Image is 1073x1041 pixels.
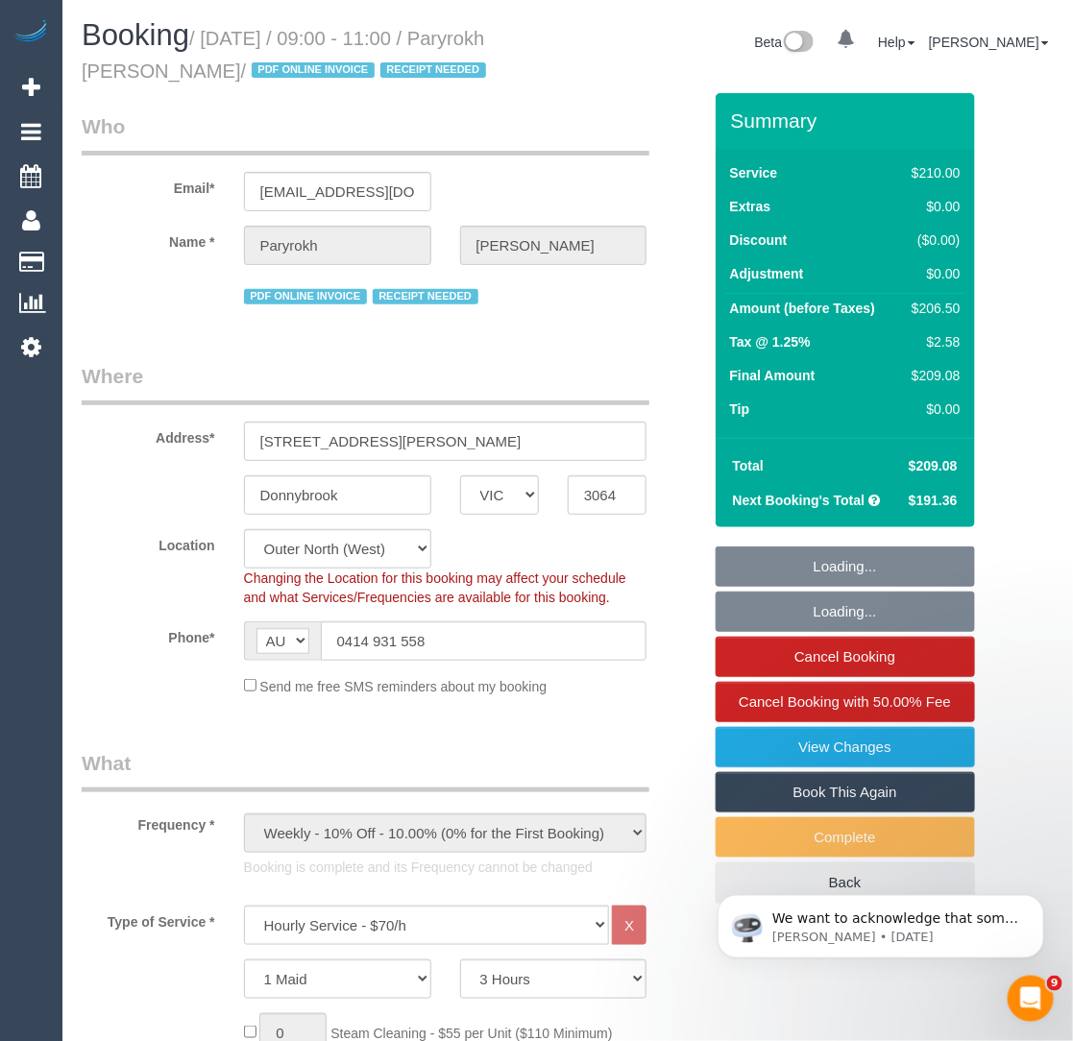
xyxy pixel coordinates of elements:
div: $206.50 [904,299,960,318]
input: Email* [244,172,431,211]
a: Book This Again [716,772,975,812]
p: Booking is complete and its Frequency cannot be changed [244,858,647,877]
iframe: Intercom notifications message [689,855,1073,989]
a: Help [878,35,915,50]
iframe: Intercom live chat [1008,976,1054,1022]
input: Phone* [321,621,647,661]
span: We want to acknowledge that some users may be experiencing lag or slower performance in our softw... [84,56,330,319]
legend: Where [82,362,649,405]
div: $2.58 [904,332,960,351]
img: New interface [782,31,814,56]
span: RECEIPT NEEDED [380,62,486,78]
span: $209.08 [909,458,958,473]
span: Changing the Location for this booking may affect your schedule and what Services/Frequencies are... [244,570,626,605]
legend: Who [82,112,649,156]
label: Tax @ 1.25% [730,332,811,351]
a: Beta [755,35,815,50]
img: Automaid Logo [12,19,50,46]
input: First Name* [244,226,431,265]
a: Cancel Booking [716,637,975,677]
small: / [DATE] / 09:00 - 11:00 / Paryrokh [PERSON_NAME] [82,28,492,82]
span: $191.36 [909,493,958,508]
label: Adjustment [730,264,804,283]
label: Location [67,529,230,555]
input: Suburb* [244,475,431,515]
label: Type of Service * [67,906,230,932]
strong: Next Booking's Total [733,493,866,508]
label: Phone* [67,621,230,647]
label: Service [730,163,778,182]
div: $0.00 [904,197,960,216]
input: Last Name* [460,226,647,265]
span: Cancel Booking with 50.00% Fee [739,693,951,710]
label: Tip [730,399,750,419]
a: View Changes [716,727,975,767]
label: Email* [67,172,230,198]
label: Discount [730,230,788,250]
span: Steam Cleaning - $55 per Unit ($110 Minimum) [330,1026,612,1041]
label: Amount (before Taxes) [730,299,875,318]
div: $0.00 [904,399,960,419]
label: Address* [67,422,230,448]
label: Extras [730,197,771,216]
div: $209.08 [904,366,960,385]
label: Frequency * [67,809,230,835]
strong: Total [733,458,764,473]
span: 9 [1047,976,1062,991]
legend: What [82,749,649,792]
span: Send me free SMS reminders about my booking [259,679,547,694]
p: Message from Ellie, sent 1d ago [84,74,331,91]
span: RECEIPT NEEDED [373,289,478,304]
a: [PERSON_NAME] [929,35,1049,50]
span: PDF ONLINE INVOICE [244,289,367,304]
span: Booking [82,18,189,52]
span: PDF ONLINE INVOICE [252,62,375,78]
div: ($0.00) [904,230,960,250]
span: / [241,61,492,82]
div: $0.00 [904,264,960,283]
input: Post Code* [568,475,646,515]
label: Final Amount [730,366,816,385]
div: $210.00 [904,163,960,182]
h3: Summary [731,109,965,132]
a: Cancel Booking with 50.00% Fee [716,682,975,722]
label: Name * [67,226,230,252]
